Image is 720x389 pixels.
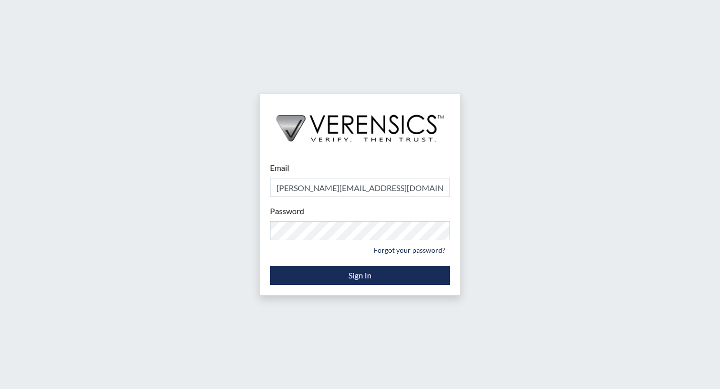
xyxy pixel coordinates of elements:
button: Sign In [270,266,450,285]
input: Email [270,178,450,197]
a: Forgot your password? [369,242,450,258]
label: Password [270,205,304,217]
img: logo-wide-black.2aad4157.png [260,94,460,152]
label: Email [270,162,289,174]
